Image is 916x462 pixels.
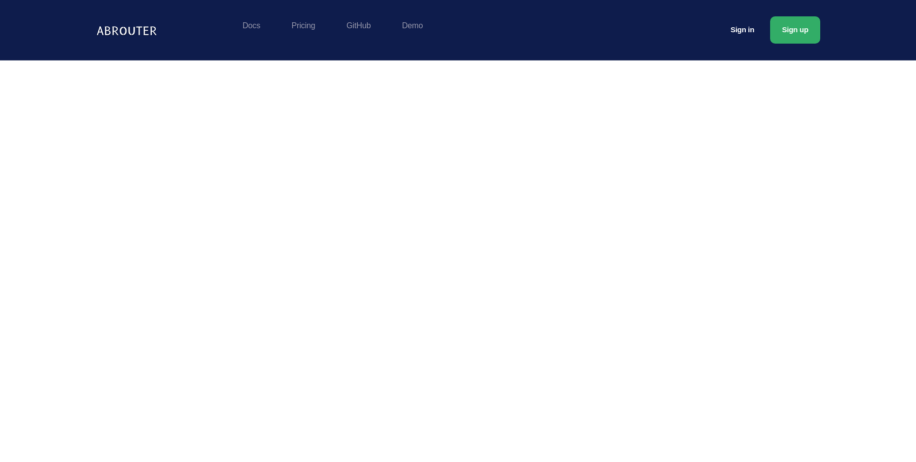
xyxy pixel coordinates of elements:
a: Docs [238,16,265,35]
a: Pricing [287,16,321,35]
a: Demo [397,16,428,35]
a: Sign in [719,19,766,41]
img: Logo [96,20,160,40]
a: Sign up [770,16,820,44]
a: GitHub [341,16,376,35]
